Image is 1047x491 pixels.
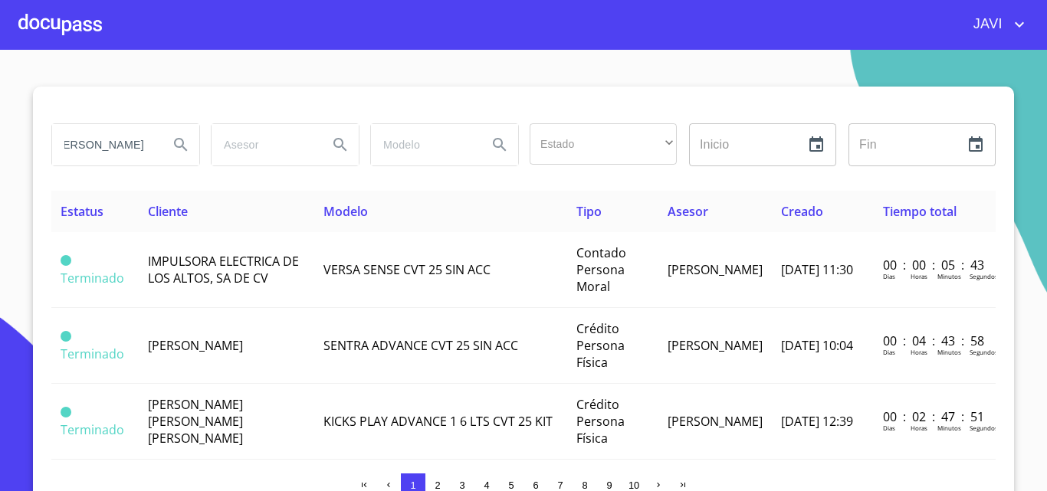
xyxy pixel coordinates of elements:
span: [DATE] 11:30 [781,261,853,278]
span: Cliente [148,203,188,220]
input: search [212,124,316,165]
span: JAVI [962,12,1010,37]
span: [DATE] 12:39 [781,413,853,430]
span: 8 [582,480,587,491]
input: search [371,124,475,165]
span: Modelo [323,203,368,220]
span: Tipo [576,203,602,220]
p: Minutos [937,348,961,356]
p: Horas [911,272,927,280]
span: Terminado [61,255,71,266]
p: 00 : 02 : 47 : 51 [883,408,986,425]
input: search [52,124,156,165]
span: 6 [533,480,538,491]
span: 1 [410,480,415,491]
span: 10 [629,480,639,491]
span: Creado [781,203,823,220]
span: IMPULSORA ELECTRICA DE LOS ALTOS, SA DE CV [148,253,299,286]
span: Contado Persona Moral [576,244,626,295]
span: Terminado [61,270,124,286]
p: Horas [911,348,927,356]
p: 00 : 04 : 43 : 58 [883,332,986,349]
span: Crédito Persona Física [576,396,625,447]
p: Segundos [970,424,998,432]
div: ​ [530,123,677,165]
span: Terminado [61,421,124,438]
span: 3 [459,480,464,491]
span: Crédito Persona Física [576,320,625,371]
span: SENTRA ADVANCE CVT 25 SIN ACC [323,337,518,354]
span: [PERSON_NAME] [148,337,243,354]
span: 9 [606,480,612,491]
span: 2 [435,480,440,491]
span: [PERSON_NAME] [PERSON_NAME] [PERSON_NAME] [148,396,243,447]
p: Segundos [970,272,998,280]
p: Horas [911,424,927,432]
button: Search [162,126,199,163]
button: Search [322,126,359,163]
span: Asesor [668,203,708,220]
span: 5 [508,480,514,491]
span: [DATE] 10:04 [781,337,853,354]
span: Terminado [61,345,124,362]
p: 00 : 00 : 05 : 43 [883,257,986,273]
span: Tiempo total [883,203,957,220]
button: Search [481,126,518,163]
p: Dias [883,348,895,356]
p: Minutos [937,272,961,280]
span: VERSA SENSE CVT 25 SIN ACC [323,261,491,278]
p: Dias [883,424,895,432]
span: [PERSON_NAME] [668,261,763,278]
span: [PERSON_NAME] [668,413,763,430]
button: account of current user [962,12,1029,37]
span: Terminado [61,331,71,342]
p: Segundos [970,348,998,356]
p: Minutos [937,424,961,432]
span: [PERSON_NAME] [668,337,763,354]
p: Dias [883,272,895,280]
span: 4 [484,480,489,491]
span: KICKS PLAY ADVANCE 1 6 LTS CVT 25 KIT [323,413,553,430]
span: Estatus [61,203,103,220]
span: 7 [557,480,563,491]
span: Terminado [61,407,71,417]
